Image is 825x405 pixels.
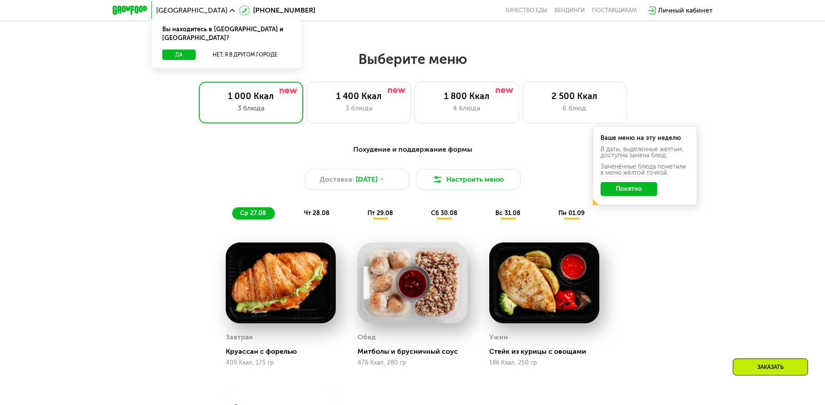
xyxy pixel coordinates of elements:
[316,103,402,113] div: 3 блюда
[367,209,393,217] span: пт 29.08
[506,7,548,14] a: Качество еды
[357,331,376,344] div: Обед
[554,7,585,14] a: Вендинги
[152,18,301,50] div: Вы находитесь в [GEOGRAPHIC_DATA] и [GEOGRAPHIC_DATA]?
[240,209,266,217] span: ср 27.08
[28,50,797,68] h2: Выберите меню
[304,209,330,217] span: чт 28.08
[558,209,585,217] span: пн 01.09
[416,169,521,190] button: Настроить меню
[531,91,618,101] div: 2 500 Ккал
[356,174,377,185] span: [DATE]
[489,359,599,366] div: 186 Ккал, 250 гр
[320,174,354,185] span: Доставка:
[601,135,689,141] div: Ваше меню на эту неделю
[357,347,474,356] div: Митболы и брусничный соус
[489,347,606,356] div: Стейк из курицы с овощами
[162,50,196,60] button: Да
[424,103,510,113] div: 4 блюда
[316,91,402,101] div: 1 400 Ккал
[495,209,521,217] span: вс 31.08
[431,209,458,217] span: сб 30.08
[199,50,291,60] button: Нет, я в другом городе
[531,103,618,113] div: 6 блюд
[601,182,657,196] button: Понятно
[357,359,468,366] div: 476 Ккал, 280 гр
[658,5,713,16] div: Личный кабинет
[156,7,227,14] span: [GEOGRAPHIC_DATA]
[155,144,670,155] div: Похудение и поддержание формы
[208,91,294,101] div: 1 000 Ккал
[489,331,508,344] div: Ужин
[226,331,253,344] div: Завтрак
[226,359,336,366] div: 409 Ккал, 175 гр
[592,7,637,14] div: поставщикам
[239,5,315,16] a: [PHONE_NUMBER]
[733,359,808,375] div: Заказать
[226,347,343,356] div: Круассан с форелью
[601,164,689,176] div: Заменённые блюда пометили в меню жёлтой точкой.
[208,103,294,113] div: 3 блюда
[424,91,510,101] div: 1 800 Ккал
[601,146,689,159] div: В даты, выделенные желтым, доступна замена блюд.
